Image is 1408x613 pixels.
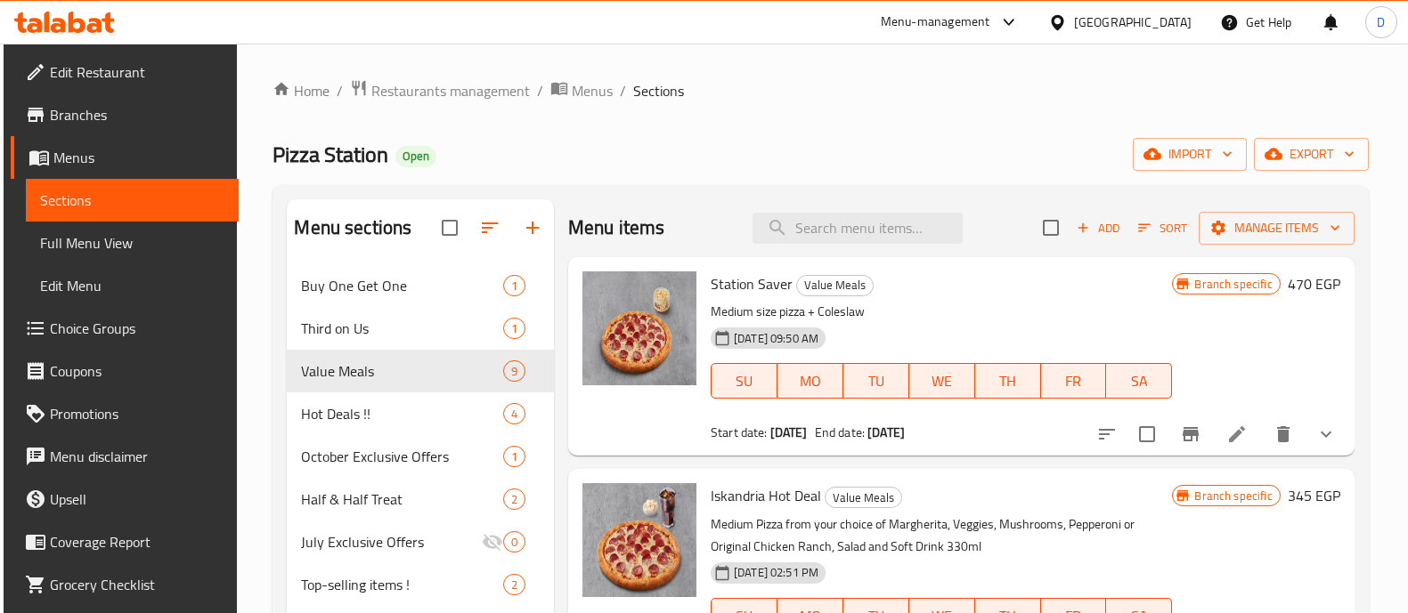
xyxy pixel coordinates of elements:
[503,531,525,553] div: items
[11,136,239,179] a: Menus
[503,488,525,510] div: items
[294,214,411,241] h2: Menu sections
[11,307,239,350] a: Choice Groups
[50,403,224,424] span: Promotions
[797,275,873,295] span: Value Meals
[1262,413,1305,456] button: delete
[301,531,481,553] span: July Exclusive Offers
[301,488,502,510] span: Half & Half Treat
[287,520,554,563] div: July Exclusive Offers0
[287,307,554,350] div: Third on Us1
[1288,271,1340,296] h6: 470 EGP
[371,80,530,101] span: Restaurants management
[301,318,502,339] span: Third on Us
[982,368,1034,394] span: TH
[511,206,554,249] button: Add section
[26,264,239,307] a: Edit Menu
[550,79,613,102] a: Menus
[1134,214,1192,242] button: Sort
[1377,12,1385,32] span: D
[1226,423,1248,445] a: Edit menu item
[582,483,696,597] img: Iskandria Hot Deal
[815,421,865,444] span: End date:
[504,534,525,551] span: 0
[273,80,330,101] a: Home
[867,421,905,444] b: [DATE]
[1169,413,1212,456] button: Branch-specific-item
[40,232,224,254] span: Full Menu View
[50,61,224,83] span: Edit Restaurant
[881,12,990,33] div: Menu-management
[1199,212,1355,245] button: Manage items
[785,368,836,394] span: MO
[850,368,902,394] span: TU
[395,146,436,167] div: Open
[568,214,665,241] h2: Menu items
[1106,363,1172,399] button: SA
[50,488,224,510] span: Upsell
[503,275,525,296] div: items
[40,275,224,296] span: Edit Menu
[26,179,239,222] a: Sections
[503,318,525,339] div: items
[843,363,909,399] button: TU
[503,403,525,424] div: items
[287,563,554,606] div: Top-selling items !2
[711,482,821,509] span: Iskandria Hot Deal
[337,80,343,101] li: /
[825,487,902,508] div: Value Meals
[1187,488,1279,504] span: Branch specific
[770,421,808,444] b: [DATE]
[504,448,525,465] span: 1
[1074,12,1192,32] div: [GEOGRAPHIC_DATA]
[468,206,511,249] span: Sort sections
[11,478,239,520] a: Upsell
[777,363,843,399] button: MO
[504,577,525,593] span: 2
[301,275,502,296] span: Buy One Get One
[287,264,554,307] div: Buy One Get One1
[11,93,239,136] a: Branches
[50,574,224,595] span: Grocery Checklist
[753,213,963,244] input: search
[26,222,239,264] a: Full Menu View
[11,520,239,563] a: Coverage Report
[504,491,525,508] span: 2
[504,363,525,380] span: 9
[1127,214,1199,242] span: Sort items
[1074,218,1122,238] span: Add
[1032,209,1070,246] span: Select section
[11,435,239,478] a: Menu disclaimer
[1133,138,1247,171] button: import
[1288,483,1340,508] h6: 345 EGP
[395,149,436,164] span: Open
[727,564,826,581] span: [DATE] 02:51 PM
[1187,276,1279,293] span: Branch specific
[301,403,502,424] div: Hot Deals !!
[50,446,224,467] span: Menu disclaimer
[50,360,224,382] span: Coupons
[301,446,502,467] span: October Exclusive Offers
[1315,423,1337,445] svg: Show Choices
[711,270,793,297] span: Station Saver
[503,360,525,382] div: items
[273,79,1368,102] nav: breadcrumb
[826,488,901,508] span: Value Meals
[50,318,224,339] span: Choice Groups
[287,392,554,435] div: Hot Deals !!4
[11,350,239,392] a: Coupons
[711,301,1172,323] p: Medium size pizza + Coleslaw
[1128,415,1166,453] span: Select to update
[727,330,826,347] span: [DATE] 09:50 AM
[50,104,224,125] span: Branches
[582,271,696,385] img: Station Saver
[1070,214,1127,242] button: Add
[287,478,554,520] div: Half & Half Treat2
[11,51,239,93] a: Edit Restaurant
[1213,217,1340,239] span: Manage items
[1041,363,1107,399] button: FR
[1138,218,1187,238] span: Sort
[909,363,975,399] button: WE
